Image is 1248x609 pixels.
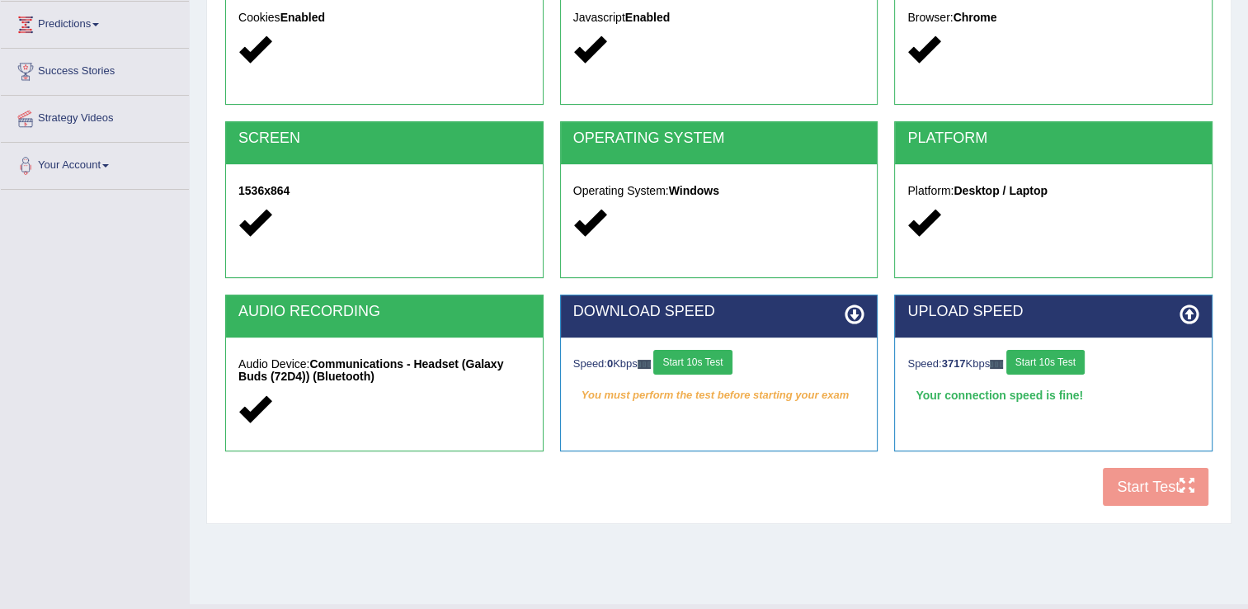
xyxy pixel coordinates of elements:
strong: 3717 [942,357,966,370]
div: Speed: Kbps [907,350,1199,379]
div: Speed: Kbps [573,350,865,379]
strong: Enabled [280,11,325,24]
h2: OPERATING SYSTEM [573,130,865,147]
button: Start 10s Test [653,350,732,375]
h5: Browser: [907,12,1199,24]
strong: 1536x864 [238,184,290,197]
strong: Communications - Headset (Galaxy Buds (72D4)) (Bluetooth) [238,357,503,383]
h2: UPLOAD SPEED [907,304,1199,320]
strong: 0 [607,357,613,370]
h2: AUDIO RECORDING [238,304,530,320]
a: Strategy Videos [1,96,189,137]
h5: Cookies [238,12,530,24]
h5: Audio Device: [238,358,530,384]
strong: Chrome [954,11,997,24]
h2: DOWNLOAD SPEED [573,304,865,320]
em: You must perform the test before starting your exam [573,383,865,408]
strong: Windows [669,184,719,197]
a: Predictions [1,2,189,43]
strong: Desktop / Laptop [954,184,1048,197]
button: Start 10s Test [1006,350,1085,375]
h5: Operating System: [573,185,865,197]
h5: Platform: [907,185,1199,197]
a: Your Account [1,143,189,184]
h5: Javascript [573,12,865,24]
img: ajax-loader-fb-connection.gif [990,360,1003,369]
a: Success Stories [1,49,189,90]
h2: PLATFORM [907,130,1199,147]
h2: SCREEN [238,130,530,147]
div: Your connection speed is fine! [907,383,1199,408]
strong: Enabled [625,11,670,24]
img: ajax-loader-fb-connection.gif [638,360,651,369]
